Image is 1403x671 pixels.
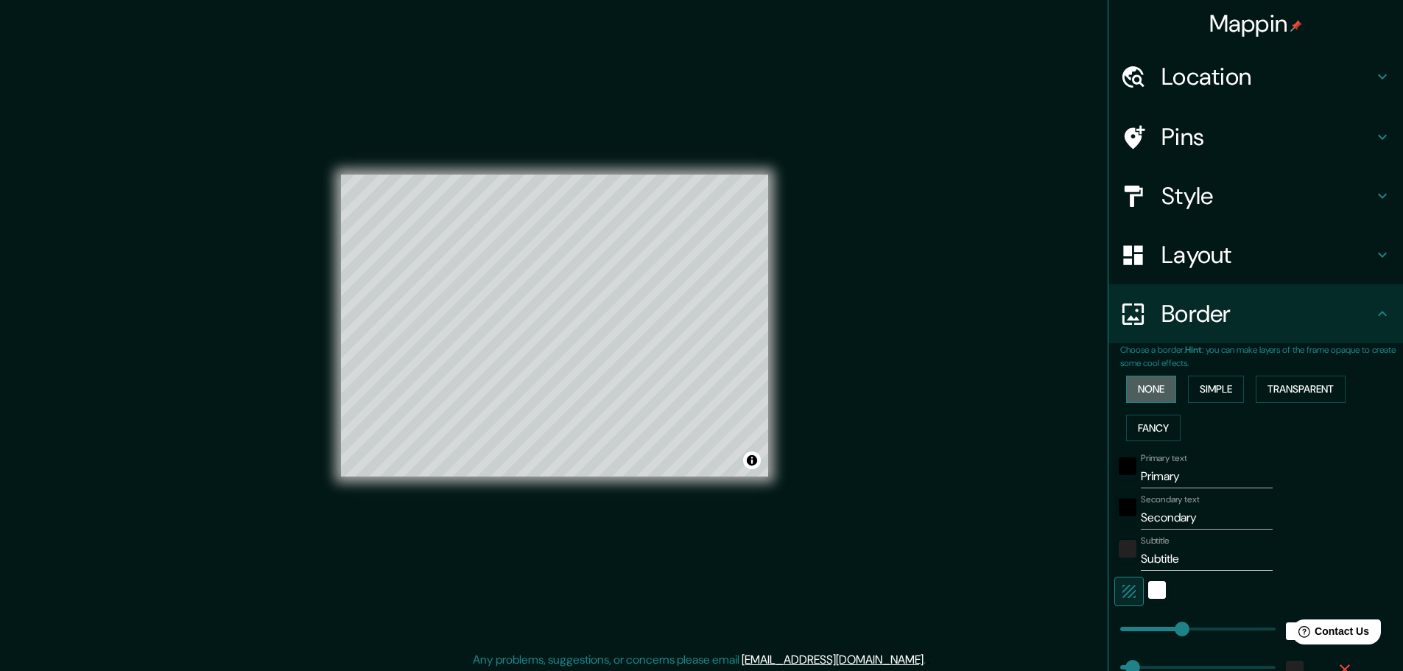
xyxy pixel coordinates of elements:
img: pin-icon.png [1290,20,1302,32]
div: Style [1108,166,1403,225]
p: Choose a border. : you can make layers of the frame opaque to create some cool effects. [1120,343,1403,370]
h4: Pins [1161,122,1374,152]
h4: Layout [1161,240,1374,270]
button: Transparent [1256,376,1346,403]
button: Toggle attribution [743,452,761,469]
h4: Border [1161,299,1374,329]
div: Layout [1108,225,1403,284]
div: Border [1108,284,1403,343]
h4: Style [1161,181,1374,211]
button: white [1148,581,1166,599]
div: . [926,651,928,669]
iframe: Help widget launcher [1272,614,1387,655]
p: Any problems, suggestions, or concerns please email . [473,651,926,669]
button: None [1126,376,1176,403]
label: Secondary text [1141,493,1200,506]
a: [EMAIL_ADDRESS][DOMAIN_NAME] [742,652,924,667]
button: black [1119,457,1136,475]
button: black [1119,499,1136,516]
h4: Location [1161,62,1374,91]
button: color-222222 [1119,540,1136,558]
label: Subtitle [1141,535,1170,547]
div: Location [1108,47,1403,106]
label: Primary text [1141,452,1186,465]
h4: Mappin [1209,9,1303,38]
b: Hint [1185,344,1202,356]
button: Simple [1188,376,1244,403]
div: Pins [1108,108,1403,166]
button: Fancy [1126,415,1181,442]
div: . [928,651,931,669]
